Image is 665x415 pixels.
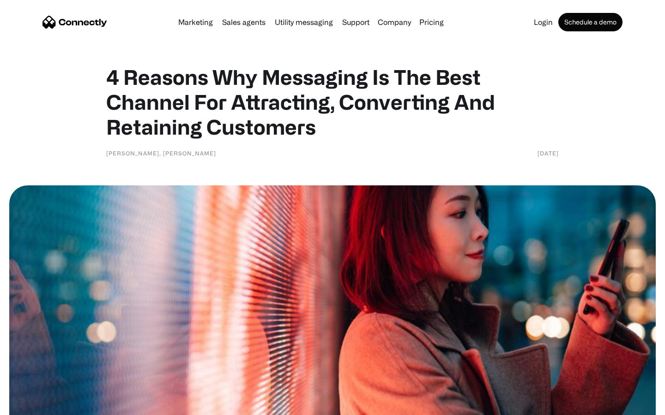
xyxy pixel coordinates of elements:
a: Login [530,18,556,26]
ul: Language list [18,399,55,412]
div: [PERSON_NAME], [PERSON_NAME] [106,148,216,158]
h1: 4 Reasons Why Messaging Is The Best Channel For Attracting, Converting And Retaining Customers [106,65,559,139]
a: Schedule a demo [558,13,623,31]
a: Sales agents [218,18,269,26]
a: home [42,15,107,29]
div: [DATE] [538,148,559,158]
a: Support [339,18,373,26]
div: Company [378,16,411,29]
a: Pricing [416,18,447,26]
a: Utility messaging [271,18,337,26]
a: Marketing [175,18,217,26]
aside: Language selected: English [9,399,55,412]
div: Company [375,16,414,29]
